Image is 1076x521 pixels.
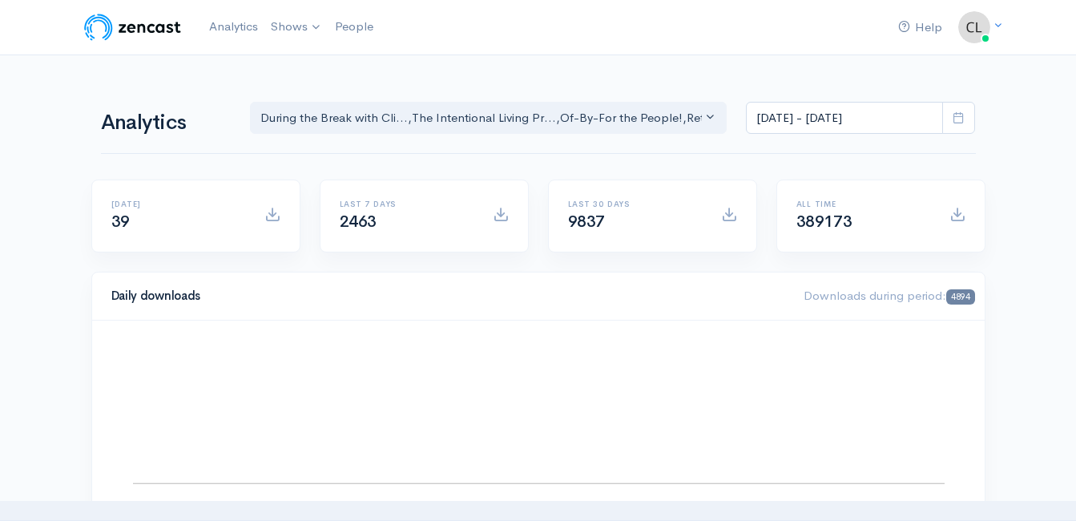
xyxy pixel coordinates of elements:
[260,109,703,127] div: During the Break with Cli... , The Intentional Living Pr... , Of-By-For the People! , Rethink - R...
[111,212,130,232] span: 39
[958,11,990,43] img: ...
[746,102,943,135] input: analytics date range selector
[203,10,264,44] a: Analytics
[101,111,231,135] h1: Analytics
[328,10,380,44] a: People
[946,289,974,305] span: 4894
[892,10,949,45] a: Help
[804,288,974,303] span: Downloads during period:
[568,212,605,232] span: 9837
[111,340,965,500] svg: A chart.
[340,200,474,208] h6: Last 7 days
[796,200,930,208] h6: All time
[111,200,245,208] h6: [DATE]
[264,10,328,45] a: Shows
[340,212,377,232] span: 2463
[111,289,785,303] h4: Daily downloads
[796,212,852,232] span: 389173
[568,200,702,208] h6: Last 30 days
[250,102,727,135] button: During the Break with Cli..., The Intentional Living Pr..., Of-By-For the People!, Rethink - Rese...
[82,11,183,43] img: ZenCast Logo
